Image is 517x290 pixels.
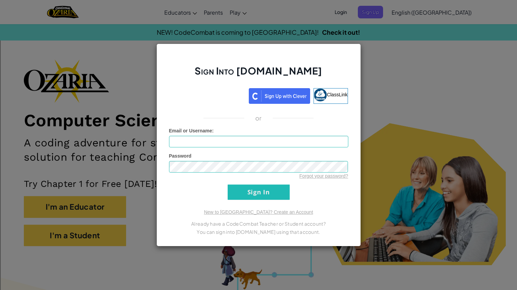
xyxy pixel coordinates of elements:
[314,88,327,101] img: classlink-logo-small.png
[299,173,348,179] a: Forgot your password?
[169,153,192,159] span: Password
[169,220,348,228] p: Already have a CodeCombat Teacher or Student account?
[169,128,212,133] span: Email or Username
[249,88,310,104] img: clever_sso_button@2x.png
[169,64,348,84] h2: Sign Into [DOMAIN_NAME]
[3,46,514,52] div: Move To ...
[3,33,514,39] div: Sign out
[327,92,348,97] span: ClassLink
[255,114,262,122] p: or
[169,228,348,236] p: You can sign into [DOMAIN_NAME] using that account.
[3,9,514,15] div: Sort New > Old
[169,127,214,134] label: :
[3,15,514,21] div: Move To ...
[166,87,249,102] iframe: Sign in with Google Button
[3,39,514,46] div: Rename
[3,21,514,27] div: Delete
[204,209,313,215] a: New to [GEOGRAPHIC_DATA]? Create an Account
[3,27,514,33] div: Options
[3,3,514,9] div: Sort A > Z
[228,184,290,200] input: Sign In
